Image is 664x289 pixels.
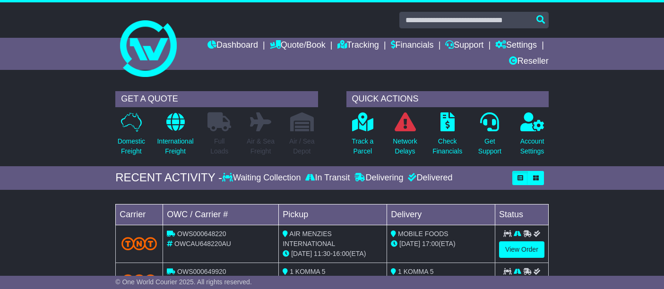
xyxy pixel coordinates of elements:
span: OWS000648220 [177,230,226,238]
p: Network Delays [393,136,417,156]
a: NetworkDelays [392,112,417,161]
a: Quote/Book [270,38,326,54]
span: 1 KOMMA 5 [290,268,325,275]
a: Financials [391,38,434,54]
div: In Transit [303,173,352,183]
td: Pickup [279,204,387,225]
a: Track aParcel [351,112,374,161]
span: 17:00 [422,240,439,247]
img: TNT_Domestic.png [121,274,157,287]
p: Track a Parcel [352,136,373,156]
span: [DATE] [291,250,312,257]
span: OWS000649920 [177,268,226,275]
a: InternationalFreight [156,112,194,161]
a: AccountSettings [520,112,545,161]
td: OWC / Carrier # [163,204,279,225]
span: 11:30 [314,250,330,257]
p: Account Settings [520,136,544,156]
a: DomesticFreight [117,112,146,161]
p: Domestic Freight [118,136,145,156]
a: Support [445,38,483,54]
a: Reseller [509,54,549,70]
p: International Freight [157,136,193,156]
span: © One World Courier 2025. All rights reserved. [115,278,252,286]
div: - (ETA) [283,249,383,259]
a: View Order [499,241,544,258]
span: OWCAU648220AU [174,240,231,247]
span: 1 KOMMA 5 [398,268,433,275]
p: Air & Sea Freight [247,136,275,156]
div: Delivering [352,173,405,183]
img: TNT_Domestic.png [121,237,157,250]
a: CheckFinancials [432,112,463,161]
p: Get Support [478,136,501,156]
span: AIR MENZIES INTERNATIONAL [283,230,335,247]
a: GetSupport [478,112,502,161]
p: Check Financials [432,136,462,156]
div: Waiting Collection [222,173,303,183]
div: (ETA) [391,239,491,249]
a: Settings [495,38,537,54]
p: Air / Sea Depot [289,136,315,156]
td: Carrier [116,204,163,225]
div: RECENT ACTIVITY - [115,171,222,185]
span: 16:00 [333,250,349,257]
div: QUICK ACTIONS [346,91,549,107]
div: GET A QUOTE [115,91,318,107]
span: MOBILE FOODS [398,230,448,238]
td: Delivery [387,204,495,225]
div: Delivered [405,173,452,183]
a: Tracking [337,38,379,54]
a: Dashboard [207,38,258,54]
td: Status [495,204,549,225]
p: Full Loads [207,136,231,156]
span: [DATE] [399,240,420,247]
